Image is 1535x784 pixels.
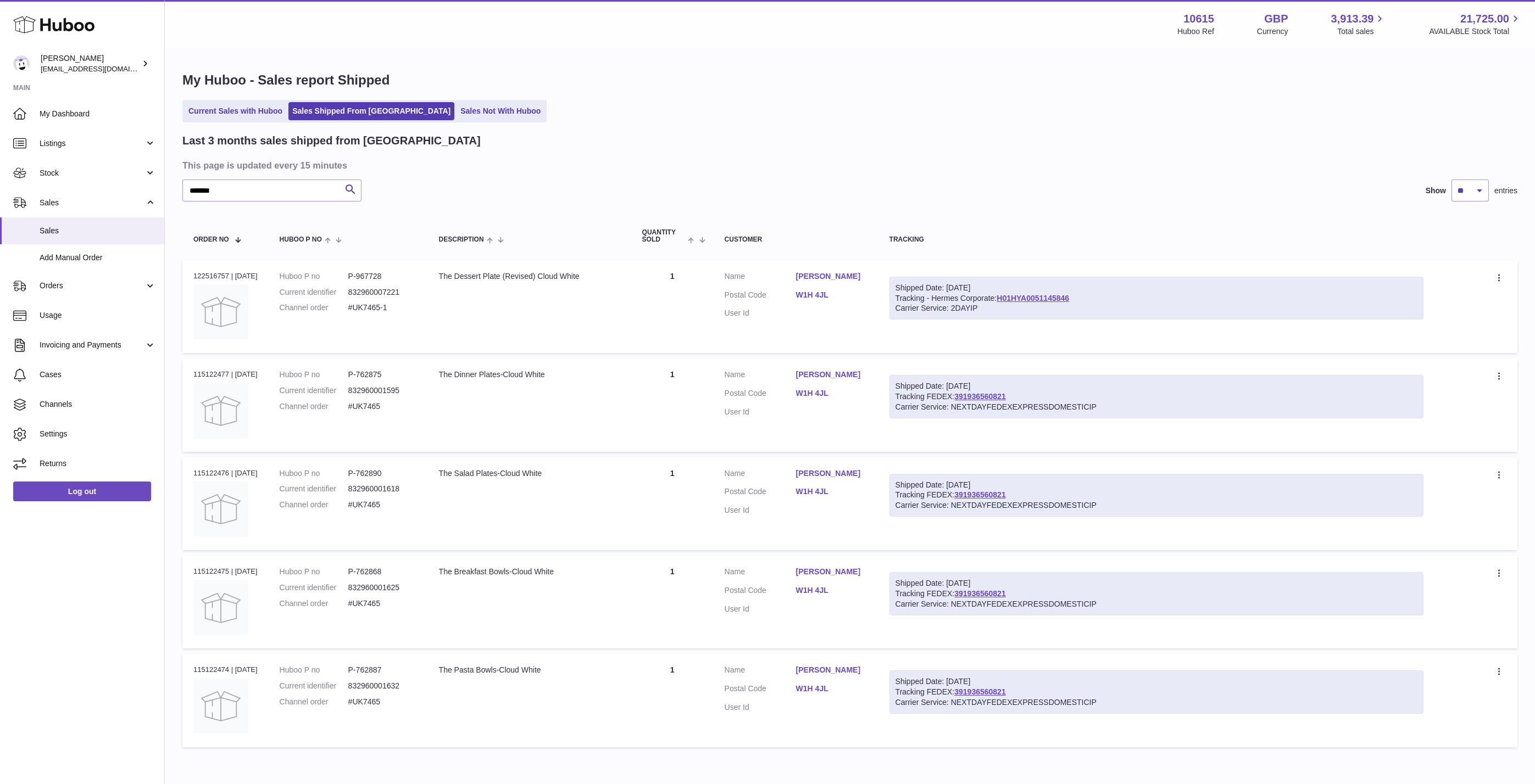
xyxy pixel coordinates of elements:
span: Sales [40,198,144,208]
dt: Current identifier [280,583,348,593]
div: The Dinner Plates-Cloud White [439,369,620,380]
div: Carrier Service: NEXTDAYFEDEXEXPRESSDOMESTICIP [896,402,1417,412]
dt: Huboo P no [280,567,348,577]
div: The Pasta Bowls-Cloud White [439,665,620,675]
span: Orders [40,281,144,291]
dt: Current identifier [280,484,348,494]
div: 115122475 | [DATE] [193,567,258,576]
div: Carrier Service: NEXTDAYFEDEXEXPRESSDOMESTICIP [896,697,1417,708]
a: H01HYA0051145846 [997,294,1069,303]
dd: P-762868 [348,567,417,577]
dt: Current identifier [280,287,348,298]
div: Carrier Service: 2DAYIP [896,303,1417,313]
span: Invoicing and Payments [40,340,144,350]
span: Description [439,236,484,243]
div: Shipped Date: [DATE] [896,480,1417,490]
span: Returns [40,458,156,469]
td: 1 [631,556,714,648]
dd: 832960001595 [348,385,417,396]
a: Sales Shipped From [GEOGRAPHIC_DATA] [288,102,454,120]
dd: 832960001632 [348,681,417,691]
div: 122516757 | [DATE] [193,271,258,281]
dt: Huboo P no [280,271,348,282]
td: 1 [631,654,714,747]
span: Cases [40,369,156,380]
div: Carrier Service: NEXTDAYFEDEXEXPRESSDOMESTICIP [896,599,1417,609]
dd: P-762875 [348,369,417,380]
span: Quantity Sold [642,229,686,243]
div: [PERSON_NAME] [41,53,140,74]
a: Current Sales with Huboo [185,102,286,120]
div: Huboo Ref [1177,26,1214,37]
dt: Name [725,665,796,678]
td: 1 [631,457,714,550]
div: Tracking [889,236,1423,243]
dt: Name [725,271,796,284]
dd: #UK7465 [348,598,417,609]
div: The Dessert Plate (Revised) Cloud White [439,271,620,282]
div: 115122477 | [DATE] [193,369,258,379]
dt: Huboo P no [280,369,348,380]
a: W1H 4JL [796,684,867,694]
a: 391936560821 [954,589,1005,598]
a: [PERSON_NAME] [796,665,867,675]
div: Shipped Date: [DATE] [896,676,1417,687]
h2: Last 3 months sales shipped from [GEOGRAPHIC_DATA] [182,133,481,148]
span: Sales [40,226,156,236]
label: Show [1426,186,1446,196]
dt: Channel order [280,401,348,412]
span: 21,725.00 [1460,12,1509,26]
dd: P-967728 [348,271,417,282]
a: Log out [13,481,151,501]
span: AVAILABLE Stock Total [1429,26,1522,37]
dt: User Id [725,308,796,318]
dd: 832960007221 [348,287,417,298]
a: W1H 4JL [796,486,867,497]
a: [PERSON_NAME] [796,369,867,380]
dt: Name [725,468,796,481]
dt: Postal Code [725,684,796,697]
dt: Current identifier [280,681,348,691]
h3: This page is updated every 15 minutes [182,159,1515,171]
dt: Name [725,567,796,580]
img: no-photo.jpg [193,481,248,536]
a: 391936560821 [954,687,1005,696]
td: 1 [631,359,714,451]
dd: #UK7465 [348,500,417,510]
span: Listings [40,138,144,149]
div: 115122476 | [DATE] [193,468,258,478]
div: Shipped Date: [DATE] [896,283,1417,293]
div: Tracking FEDEX: [889,572,1423,615]
span: Order No [193,236,229,243]
span: Total sales [1337,26,1386,37]
a: 21,725.00 AVAILABLE Stock Total [1429,12,1522,37]
dt: User Id [725,702,796,713]
div: Tracking FEDEX: [889,670,1423,714]
span: Stock [40,168,144,178]
dt: Current identifier [280,385,348,396]
dd: #UK7465-1 [348,303,417,313]
dt: Channel order [280,500,348,510]
dd: 832960001625 [348,583,417,593]
dt: Postal Code [725,290,796,303]
div: The Salad Plates-Cloud White [439,468,620,479]
span: My Dashboard [40,109,156,119]
dt: Huboo P no [280,665,348,675]
dd: P-762887 [348,665,417,675]
div: Tracking - Hermes Corporate: [889,277,1423,320]
span: 3,913.39 [1331,12,1374,26]
a: 391936560821 [954,490,1005,499]
strong: GBP [1264,12,1288,26]
td: 1 [631,260,714,353]
span: Usage [40,310,156,321]
span: Huboo P no [280,236,322,243]
span: entries [1494,186,1517,196]
img: fulfillment@fable.com [13,55,30,72]
div: Currency [1257,26,1288,37]
a: [PERSON_NAME] [796,567,867,577]
a: [PERSON_NAME] [796,468,867,479]
span: [EMAIL_ADDRESS][DOMAIN_NAME] [41,64,162,73]
span: Channels [40,399,156,410]
h1: My Huboo - Sales report Shipped [182,71,1517,89]
dt: Channel order [280,598,348,609]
